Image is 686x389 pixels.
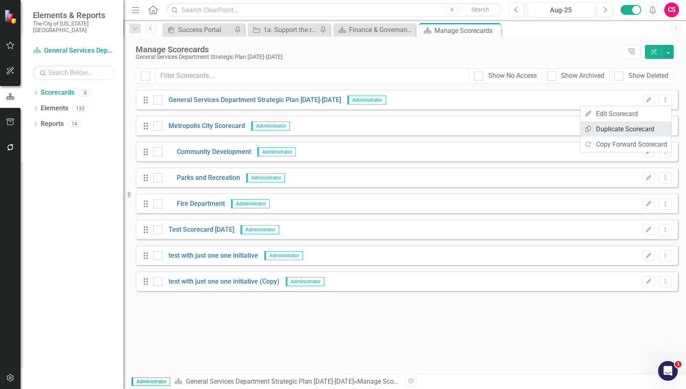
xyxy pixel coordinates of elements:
a: test with just one one initiative [162,251,258,261]
span: Administrator [251,121,290,130]
a: Reports [41,119,64,129]
a: General Services Department Strategic Plan [DATE]-[DATE] [33,46,115,56]
input: Search Below... [33,65,115,80]
a: Finance & Governance [335,25,413,35]
button: CS [664,2,679,17]
span: Administrator [257,147,296,156]
div: 8 [79,89,92,96]
a: Fire Department [162,199,225,209]
img: ClearPoint Strategy [4,9,19,24]
a: Success Portal [164,25,232,35]
iframe: Intercom live chat [658,361,678,381]
div: Aug-25 [529,5,592,15]
a: General Services Department Strategic Plan [DATE]-[DATE] [186,377,354,385]
div: 1a. Support the replacement of the City’s Enterprise Resource Planning (ERP) System. (CWBP-Financ... [263,25,318,35]
a: Community Development [162,147,251,157]
a: test with just one one initiative (Copy) [162,277,279,287]
a: Elements [41,104,68,113]
a: General Services Department Strategic Plan [DATE]-[DATE] [162,96,341,105]
a: Parks and Recreation [162,173,240,183]
span: Administrator [132,377,170,386]
div: 14 [68,121,81,128]
div: Show Deleted [628,71,668,81]
span: Search [471,6,489,13]
small: The City of [US_STATE][GEOGRAPHIC_DATA] [33,20,115,34]
span: Administrator [347,96,386,105]
span: Administrator [264,251,303,260]
div: Success Portal [178,25,232,35]
button: Search [460,4,501,16]
span: Administrator [246,173,285,182]
input: Filter Scorecards... [155,68,469,84]
div: General Services Department Strategic Plan [DATE]-[DATE] [136,54,618,60]
div: Show Archived [561,71,604,81]
button: Aug-25 [527,2,595,17]
a: Scorecards [41,88,74,98]
div: » Manage Scorecards [174,377,399,387]
a: Metropolis City Scorecard [162,121,245,131]
div: Finance & Governance [349,25,413,35]
a: Duplicate Scorecard [580,121,671,137]
span: 1 [675,361,681,368]
div: Show No Access [488,71,537,81]
span: Administrator [231,199,270,208]
a: 1a. Support the replacement of the City’s Enterprise Resource Planning (ERP) System. (CWBP-Financ... [250,25,318,35]
div: 133 [72,105,88,112]
div: Manage Scorecards [136,45,618,54]
a: Edit Scorecard [580,106,671,121]
div: Manage Scorecards [434,26,499,36]
a: Copy Forward Scorecard [580,137,671,152]
span: Administrator [240,225,279,234]
span: Administrator [286,277,324,286]
span: Elements & Reports [33,10,115,20]
a: Test Scorecard [DATE] [162,225,234,235]
input: Search ClearPoint... [166,3,503,17]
